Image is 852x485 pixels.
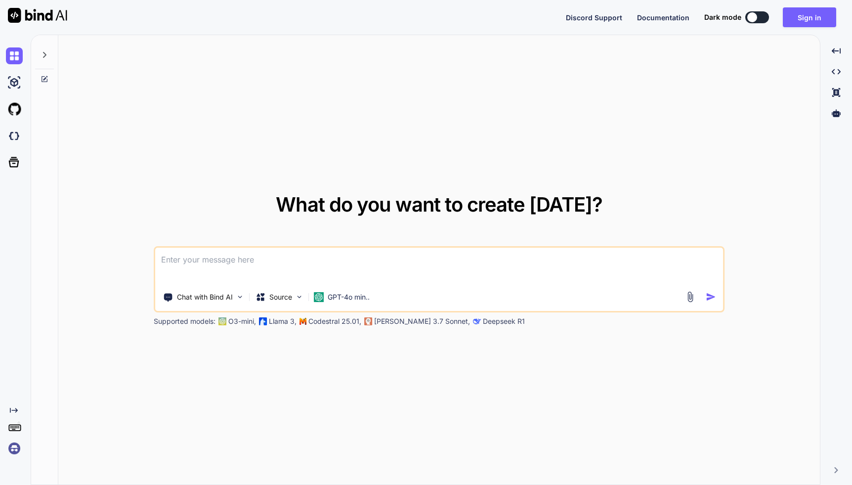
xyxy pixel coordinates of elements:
[637,12,689,23] button: Documentation
[269,292,292,302] p: Source
[364,317,372,325] img: claude
[783,7,836,27] button: Sign in
[236,293,244,301] img: Pick Tools
[706,292,716,302] img: icon
[269,316,297,326] p: Llama 3,
[566,13,622,22] span: Discord Support
[228,316,256,326] p: O3-mini,
[8,8,67,23] img: Bind AI
[684,291,696,303] img: attachment
[314,292,324,302] img: GPT-4o mini
[637,13,689,22] span: Documentation
[259,317,267,325] img: Llama2
[276,192,602,217] span: What do you want to create [DATE]?
[704,12,741,22] span: Dark mode
[328,292,370,302] p: GPT-4o min..
[374,316,470,326] p: [PERSON_NAME] 3.7 Sonnet,
[299,318,306,325] img: Mistral-AI
[6,101,23,118] img: githubLight
[6,47,23,64] img: chat
[566,12,622,23] button: Discord Support
[154,316,215,326] p: Supported models:
[177,292,233,302] p: Chat with Bind AI
[308,316,361,326] p: Codestral 25.01,
[6,440,23,457] img: signin
[218,317,226,325] img: GPT-4
[6,74,23,91] img: ai-studio
[295,293,303,301] img: Pick Models
[483,316,525,326] p: Deepseek R1
[6,128,23,144] img: darkCloudIdeIcon
[473,317,481,325] img: claude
